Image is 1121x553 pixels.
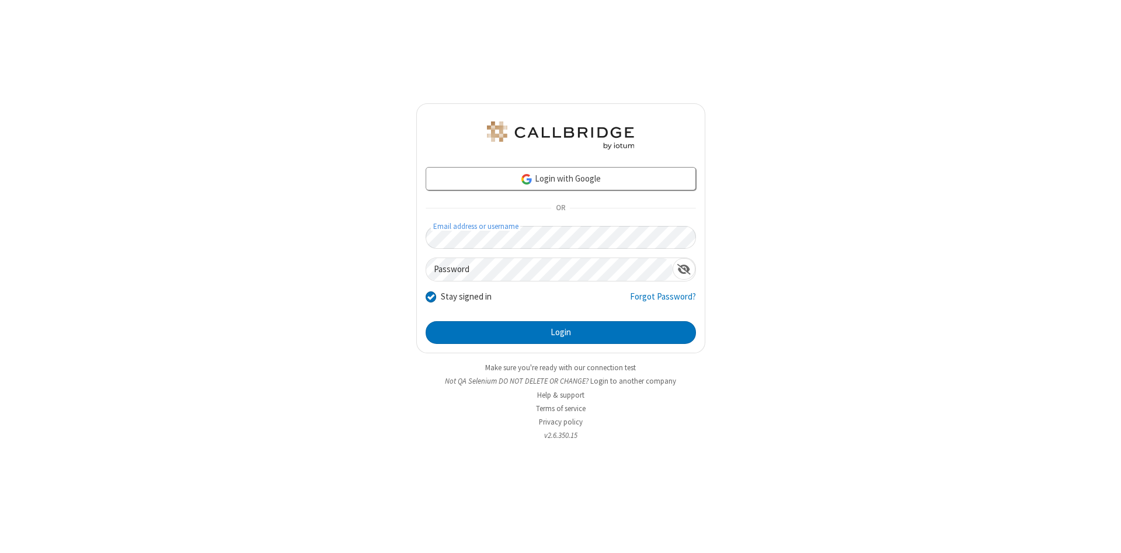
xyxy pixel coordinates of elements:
input: Password [426,258,673,281]
a: Make sure you're ready with our connection test [485,363,636,373]
span: OR [551,200,570,217]
a: Privacy policy [539,417,583,427]
a: Terms of service [536,404,586,413]
label: Stay signed in [441,290,492,304]
iframe: Chat [1092,523,1112,545]
input: Email address or username [426,226,696,249]
div: Show password [673,258,695,280]
a: Login with Google [426,167,696,190]
img: google-icon.png [520,173,533,186]
li: v2.6.350.15 [416,430,705,441]
a: Help & support [537,390,584,400]
button: Login [426,321,696,345]
img: QA Selenium DO NOT DELETE OR CHANGE [485,121,636,149]
button: Login to another company [590,375,676,387]
a: Forgot Password? [630,290,696,312]
li: Not QA Selenium DO NOT DELETE OR CHANGE? [416,375,705,387]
